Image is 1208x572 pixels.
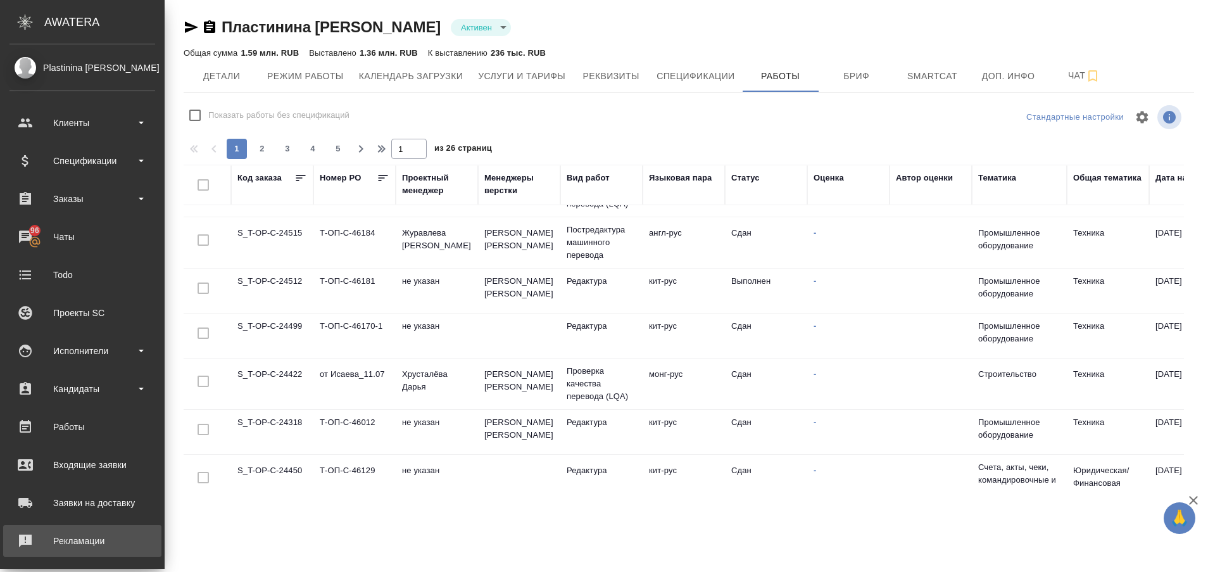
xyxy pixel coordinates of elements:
td: S_T-OP-C-24499 [231,314,313,358]
span: Услуги и тарифы [478,68,565,84]
td: не указан [396,314,478,358]
div: Проектный менеджер [402,172,472,197]
td: Сдан [725,458,807,502]
td: Т-ОП-С-46181 [313,269,396,313]
div: Клиенты [9,113,155,132]
span: Показать работы без спецификаций [208,109,349,122]
div: split button [1023,108,1127,127]
div: Статус [731,172,760,184]
a: Заявки на доставку [3,487,161,519]
td: Т-ОП-С-46129 [313,458,396,502]
td: [PERSON_NAME] [PERSON_NAME] [478,410,560,454]
td: монг-рус [643,362,725,406]
div: Активен [451,19,511,36]
td: Сдан [725,314,807,358]
td: не указан [396,410,478,454]
div: Исполнители [9,341,155,360]
svg: Подписаться [1085,68,1100,84]
div: Рекламации [9,531,155,550]
a: Проекты SC [3,297,161,329]
a: - [814,276,816,286]
div: Plastinina [PERSON_NAME] [9,61,155,75]
span: 5 [328,143,348,155]
td: кит-рус [643,410,725,454]
p: Промышленное оборудование [978,416,1060,442]
div: Языковая пара [649,172,712,184]
td: S_T-OP-C-24318 [231,410,313,454]
p: К выставлению [428,48,491,58]
p: Редактура [567,416,636,429]
div: Общая тематика [1073,172,1142,184]
p: Проверка качества перевода (LQA) [567,365,636,403]
td: Сдан [725,220,807,265]
a: Рекламации [3,525,161,557]
td: Хрусталёва Дарья [396,362,478,406]
td: S_T-OP-C-24422 [231,362,313,406]
p: Постредактура машинного перевода [567,224,636,262]
td: [PERSON_NAME] [PERSON_NAME] [478,362,560,406]
td: Техника [1067,220,1149,265]
span: Чат [1054,68,1115,84]
div: Дата начала [1155,172,1206,184]
td: Юридическая/Финансовая [1067,458,1149,502]
div: Заявки на доставку [9,493,155,512]
div: Вид работ [567,172,610,184]
span: 3 [277,143,298,155]
span: Режим работы [267,68,344,84]
td: Выполнен [725,269,807,313]
div: Автор оценки [896,172,953,184]
td: от Исаева_11.07 [313,362,396,406]
a: Пластинина [PERSON_NAME] [222,18,441,35]
td: [PERSON_NAME] [PERSON_NAME] [478,269,560,313]
td: кит-рус [643,314,725,358]
td: S_T-OP-C-24450 [231,458,313,502]
td: не указан [396,458,478,502]
p: Общая сумма [184,48,241,58]
button: Скопировать ссылку для ЯМессенджера [184,20,199,35]
div: Проекты SC [9,303,155,322]
td: S_T-OP-C-24512 [231,269,313,313]
td: Журавлева [PERSON_NAME] [396,220,478,265]
div: Оценка [814,172,844,184]
div: Todo [9,265,155,284]
a: 96Чаты [3,221,161,253]
span: 4 [303,143,323,155]
button: 🙏 [1164,502,1195,534]
div: Входящие заявки [9,455,155,474]
td: Техника [1067,410,1149,454]
td: Т-ОП-С-46184 [313,220,396,265]
button: 3 [277,139,298,159]
a: Todo [3,259,161,291]
td: Техника [1067,362,1149,406]
span: из 26 страниц [434,141,492,159]
td: Техника [1067,269,1149,313]
span: 2 [252,143,272,155]
p: Промышленное оборудование [978,227,1060,252]
a: - [814,466,816,475]
a: - [814,369,816,379]
span: Детали [191,68,252,84]
button: 5 [328,139,348,159]
p: 1.59 млн. RUB [241,48,299,58]
span: 96 [23,224,47,237]
div: Заказы [9,189,155,208]
div: Чаты [9,227,155,246]
a: Входящие заявки [3,449,161,481]
a: - [814,228,816,238]
span: Календарь загрузки [359,68,463,84]
div: Номер PO [320,172,361,184]
td: Сдан [725,362,807,406]
p: Счета, акты, чеки, командировочные и ... [978,461,1060,499]
td: Техника [1067,314,1149,358]
div: Код заказа [237,172,282,184]
p: Промышленное оборудование [978,320,1060,345]
div: Тематика [978,172,1016,184]
p: 1.36 млн. RUB [360,48,418,58]
span: Доп. инфо [978,68,1039,84]
td: [PERSON_NAME] [PERSON_NAME] [478,220,560,265]
span: 🙏 [1169,505,1190,531]
span: Посмотреть информацию [1157,105,1184,129]
p: Редактура [567,275,636,288]
td: Т-ОП-С-46170-1 [313,314,396,358]
div: Работы [9,417,155,436]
